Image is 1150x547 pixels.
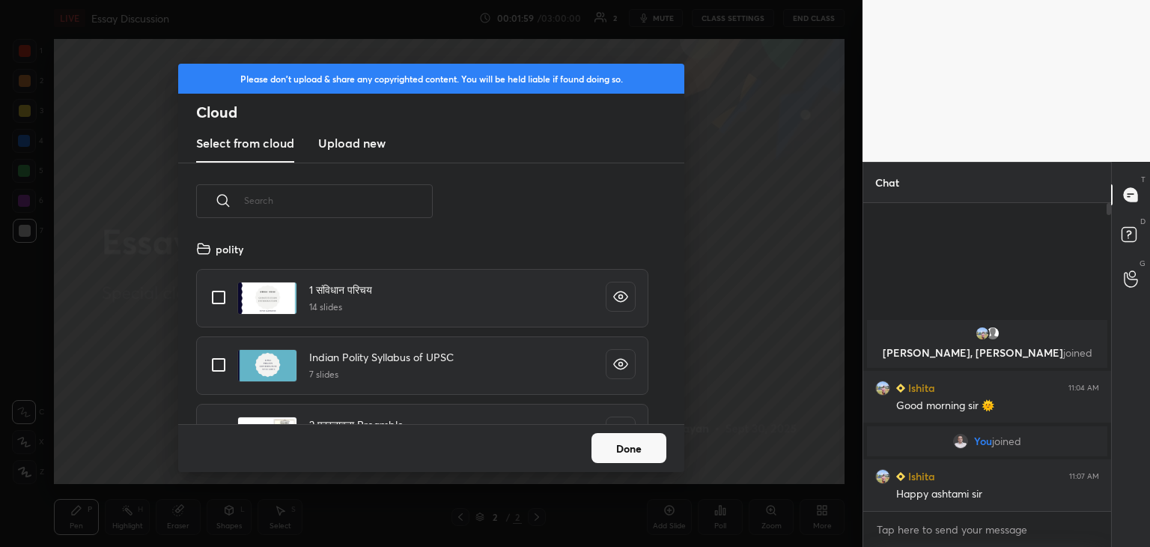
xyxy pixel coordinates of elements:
[905,468,935,484] h6: Ishita
[875,469,890,484] img: 35fd1eb9dd09439d9438bee0ae861208.jpg
[237,417,297,450] img: 1673212014J0VNBO.pdf
[905,380,935,396] h6: Ishita
[896,384,905,393] img: Learner_Badge_beginner_1_8b307cf2a0.svg
[244,169,433,232] input: Search
[309,349,454,365] h4: Indian Polity Syllabus of UPSC
[1069,472,1099,481] div: 11:07 AM
[974,435,992,447] span: You
[1140,258,1146,269] p: G
[1141,174,1146,185] p: T
[896,399,1099,414] div: Good morning sir 🌞
[1140,216,1146,227] p: D
[896,487,1099,502] div: Happy ashtami sir
[196,103,684,122] h2: Cloud
[237,349,297,382] img: 16732120142AUS6Z.pdf
[985,326,1000,341] img: default.png
[896,472,905,481] img: Learner_Badge_beginner_1_8b307cf2a0.svg
[863,163,911,202] p: Chat
[992,435,1021,447] span: joined
[1068,384,1099,393] div: 11:04 AM
[309,300,372,314] h5: 14 slides
[875,381,890,396] img: 35fd1eb9dd09439d9438bee0ae861208.jpg
[863,317,1111,512] div: grid
[309,417,404,432] h4: 2 प्रस्तावना Preamble
[876,347,1098,359] p: [PERSON_NAME], [PERSON_NAME]
[196,134,294,152] h3: Select from cloud
[178,235,666,424] div: grid
[953,434,968,449] img: 10454e960db341398da5bb4c79ecce7c.png
[309,368,454,381] h5: 7 slides
[975,326,990,341] img: 35fd1eb9dd09439d9438bee0ae861208.jpg
[591,433,666,463] button: Done
[1063,345,1092,360] span: joined
[237,282,297,315] img: 1673212014L0ZNUG.pdf
[178,64,684,94] div: Please don't upload & share any copyrighted content. You will be held liable if found doing so.
[309,282,372,297] h4: 1 संविधान परिचय
[318,134,386,152] h3: Upload new
[216,241,243,257] h4: polity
